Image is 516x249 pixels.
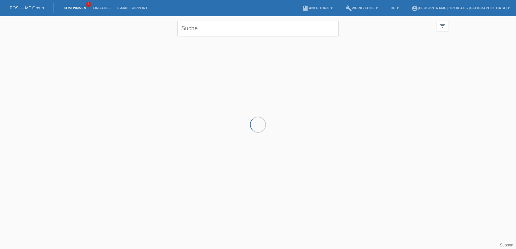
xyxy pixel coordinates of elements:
[177,21,339,36] input: Suche...
[387,6,402,10] a: DE ▾
[345,5,352,12] i: build
[439,22,446,29] i: filter_list
[299,6,335,10] a: bookAnleitung ▾
[412,5,418,12] i: account_circle
[500,243,513,247] a: Support
[89,6,114,10] a: Einkäufe
[10,5,44,10] a: POS — MF Group
[342,6,381,10] a: buildWerkzeuge ▾
[86,2,91,7] span: 1
[408,6,513,10] a: account_circle[PERSON_NAME] Optik AG - [GEOGRAPHIC_DATA] ▾
[302,5,309,12] i: book
[60,6,89,10] a: Kund*innen
[114,6,151,10] a: E-Mail Support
